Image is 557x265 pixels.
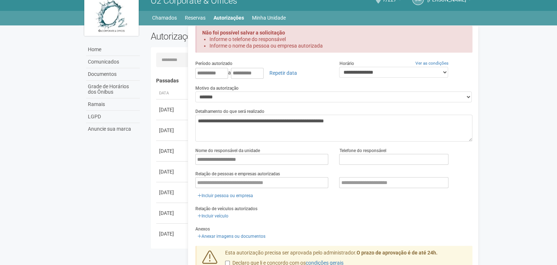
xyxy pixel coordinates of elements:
[195,226,210,232] label: Anexos
[152,13,177,23] a: Chamados
[86,44,140,56] a: Home
[159,168,186,175] div: [DATE]
[86,111,140,123] a: LGPD
[195,67,329,79] div: a
[195,85,239,91] label: Motivo da autorização
[339,60,354,67] label: Horário
[159,127,186,134] div: [DATE]
[86,56,140,68] a: Comunicados
[415,61,448,66] a: Ver as condições
[86,98,140,111] a: Ramais
[210,36,460,42] li: Informe o telefone do responsável
[156,87,189,99] th: Data
[86,81,140,98] a: Grade de Horários dos Ônibus
[159,106,186,113] div: [DATE]
[185,13,206,23] a: Reservas
[252,13,286,23] a: Minha Unidade
[210,42,460,49] li: Informe o nome da pessoa ou empresa autorizada
[195,232,268,240] a: Anexar imagens ou documentos
[357,250,438,256] strong: O prazo de aprovação é de até 24h.
[151,31,306,42] h2: Autorizações
[195,192,255,200] a: Incluir pessoa ou empresa
[159,230,186,237] div: [DATE]
[339,147,386,154] label: Telefone do responsável
[195,212,231,220] a: Incluir veículo
[202,30,285,36] strong: Não foi possível salvar a solicitação
[195,60,232,67] label: Período autorizado
[195,147,260,154] label: Nome do responsável da unidade
[265,67,302,79] a: Repetir data
[159,209,186,217] div: [DATE]
[86,68,140,81] a: Documentos
[195,171,280,177] label: Relação de pessoas e empresas autorizadas
[156,78,467,83] h4: Passadas
[159,147,186,155] div: [DATE]
[195,205,257,212] label: Relação de veículos autorizados
[159,189,186,196] div: [DATE]
[195,108,264,115] label: Detalhamento do que será realizado
[214,13,244,23] a: Autorizações
[86,123,140,135] a: Anuncie sua marca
